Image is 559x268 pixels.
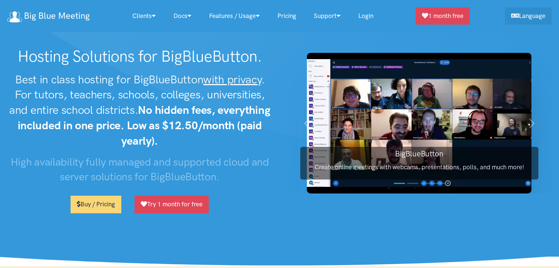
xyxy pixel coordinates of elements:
[350,8,382,24] a: Login
[200,8,269,24] a: Features / Usage
[18,103,270,148] strong: No hidden fees, everything included in one price. Low as $12.50/month (paid yearly).
[7,47,272,66] h1: Hosting Solutions for BigBlueButton.
[300,148,538,159] h3: BigBlueButton
[7,11,22,22] img: logo
[305,8,350,24] a: Support
[165,8,200,24] a: Docs
[7,8,90,24] a: Big Blue Meeting
[7,155,272,184] h3: High availability fully managed and supported cloud and server solutions for BigBlueButton.
[300,162,538,172] p: Create online meetings with webcams, presentations, polls, and much more!
[7,72,272,149] h2: Best in class hosting for BigBlueButton . For tutors, teachers, schools, colleges, universities, ...
[505,7,552,25] a: Language
[307,53,531,193] img: BigBlueButton screenshot
[71,196,121,213] a: Buy / Pricing
[123,8,165,24] a: Clients
[269,8,305,24] a: Pricing
[135,196,209,213] a: Try 1 month for free
[416,7,470,25] a: 1 month free
[203,73,261,86] u: with privacy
